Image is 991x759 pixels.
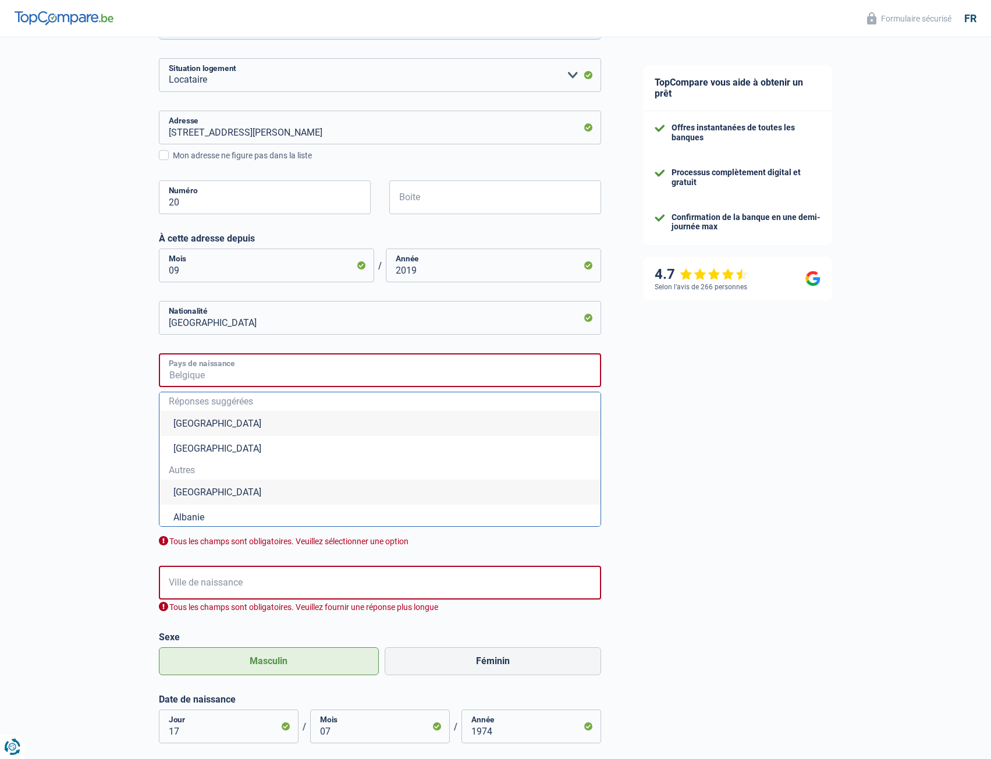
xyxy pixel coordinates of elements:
[385,647,601,675] label: Féminin
[159,536,601,547] div: Tous les champs sont obligatoires. Veuillez sélectionner une option
[159,411,601,436] li: [GEOGRAPHIC_DATA]
[964,12,976,25] div: fr
[159,694,601,705] label: Date de naissance
[159,301,601,335] input: Belgique
[159,647,379,675] label: Masculin
[655,266,748,283] div: 4.7
[159,710,299,743] input: JJ
[310,710,450,743] input: MM
[860,9,958,28] button: Formulaire sécurisé
[643,65,832,111] div: TopCompare vous aide à obtenir un prêt
[159,632,601,643] label: Sexe
[159,233,601,244] label: À cette adresse depuis
[159,436,601,461] li: [GEOGRAPHIC_DATA]
[15,11,113,25] img: TopCompare Logo
[299,721,310,732] span: /
[173,150,601,162] div: Mon adresse ne figure pas dans la liste
[159,353,601,387] input: Belgique
[159,249,374,282] input: MM
[159,111,601,144] input: Sélectionnez votre adresse dans la barre de recherche
[461,710,601,743] input: AAAA
[655,283,747,291] div: Selon l’avis de 266 personnes
[672,168,820,187] div: Processus complètement digital et gratuit
[169,397,591,406] span: Réponses suggérées
[159,480,601,505] li: [GEOGRAPHIC_DATA]
[159,602,601,613] div: Tous les champs sont obligatoires. Veuillez fournir une réponse plus longue
[374,260,386,271] span: /
[159,505,601,530] li: Albanie
[672,212,820,232] div: Confirmation de la banque en une demi-journée max
[672,123,820,143] div: Offres instantanées de toutes les banques
[450,721,461,732] span: /
[169,466,591,475] span: Autres
[386,249,601,282] input: AAAA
